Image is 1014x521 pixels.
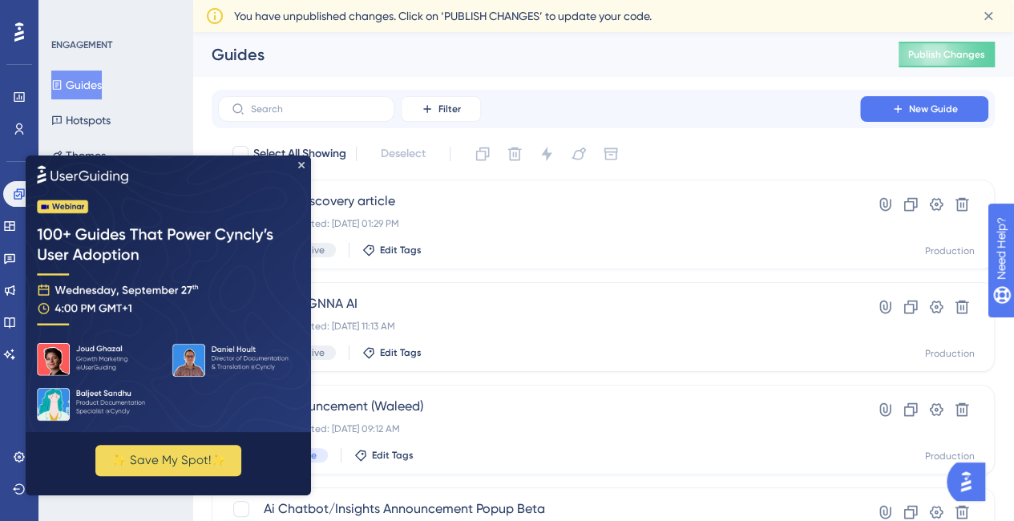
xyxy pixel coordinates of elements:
[909,103,958,115] span: New Guide
[362,346,422,359] button: Edit Tags
[947,458,995,506] iframe: UserGuiding AI Assistant Launcher
[380,346,422,359] span: Edit Tags
[51,71,102,99] button: Guides
[264,422,814,435] div: Last Updated: [DATE] 09:12 AM
[264,397,814,416] span: AI Announcement (Waleed)
[51,141,106,170] button: Themes
[860,96,988,122] button: New Guide
[401,96,481,122] button: Filter
[51,106,111,135] button: Hotspots
[925,244,975,257] div: Production
[234,6,652,26] span: You have unpublished changes. Click on ‘PUBLISH CHANGES’ to update your code.
[264,499,814,519] span: Ai Chatbot/Insights Announcement Popup Beta
[366,139,440,168] button: Deselect
[372,449,414,462] span: Edit Tags
[264,320,814,333] div: Last Updated: [DATE] 11:13 AM
[38,4,100,23] span: Need Help?
[362,244,422,256] button: Edit Tags
[899,42,995,67] button: Publish Changes
[354,449,414,462] button: Edit Tags
[908,48,985,61] span: Publish Changes
[51,38,112,51] div: ENGAGEMENT
[438,103,461,115] span: Filter
[925,450,975,462] div: Production
[273,6,279,13] div: Close Preview
[380,244,422,256] span: Edit Tags
[381,144,426,164] span: Deselect
[212,43,858,66] div: Guides
[264,294,814,313] span: Ask COGNNA AI
[264,217,814,230] div: Last Updated: [DATE] 01:29 PM
[70,289,216,321] button: ✨ Save My Spot!✨
[251,103,381,115] input: Search
[925,347,975,360] div: Production
[253,144,346,164] span: Select All Showing
[264,192,814,211] span: asset discovery article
